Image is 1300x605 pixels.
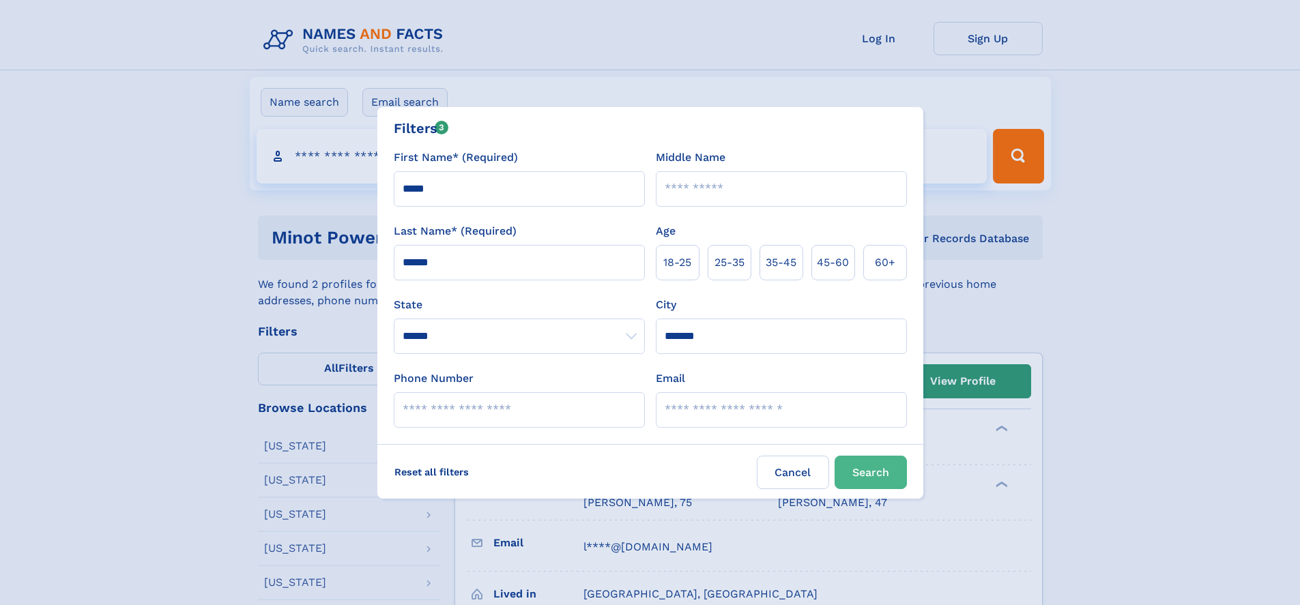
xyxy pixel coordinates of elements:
label: Phone Number [394,370,474,387]
span: 45‑60 [817,254,849,271]
label: City [656,297,676,313]
span: 60+ [875,254,895,271]
span: 18‑25 [663,254,691,271]
label: State [394,297,645,313]
span: 35‑45 [766,254,796,271]
div: Filters [394,118,449,138]
label: First Name* (Required) [394,149,518,166]
label: Email [656,370,685,387]
label: Age [656,223,676,239]
label: Cancel [757,456,829,489]
label: Reset all filters [386,456,478,488]
label: Middle Name [656,149,725,166]
label: Last Name* (Required) [394,223,517,239]
button: Search [835,456,907,489]
span: 25‑35 [714,254,745,271]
